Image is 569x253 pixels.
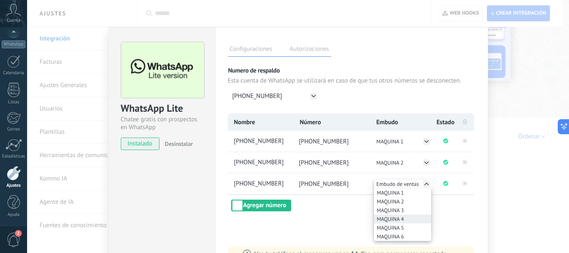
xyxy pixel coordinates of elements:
span: MAQUINA 1 [377,138,404,145]
span: +5215510513046 [232,158,293,167]
span: Nombre [234,118,255,126]
div: Ayuda [2,212,26,218]
p: Esta cuenta de WhatsApp se utilizará en caso de que tus otros números se desconecten. [228,77,475,85]
span: MAQUINA 2 [377,159,404,166]
div: Chatee gratis con prospectos en WhatsApp [121,115,203,131]
p: Numero de respaldo [228,67,475,75]
span: 2 [15,230,22,237]
button: MAQUINA 2 [374,158,431,167]
button: [PHONE_NUMBER] [228,89,320,103]
div: Calendario [2,70,26,76]
span: [PHONE_NUMBER] [299,138,349,145]
span: [PHONE_NUMBER] [299,159,349,167]
span: MAQUINA 6 [377,233,404,240]
span: MAQUINA 3 [377,207,404,214]
span: +5215532682946 [232,180,293,188]
li: Conectado correctamente [435,173,456,194]
button: Agregar número [231,200,291,211]
span: MAQUINA 4 [377,215,404,223]
span: [PHONE_NUMBER] [232,92,282,100]
span: MAQUINA 5 [377,224,404,231]
div: Correo [2,127,26,132]
div: Ajustes [2,183,26,188]
span: +5215574164919 [232,137,293,146]
span: Embudo [377,118,398,126]
button: Desinstalar [162,138,193,150]
div: WhatsApp Lite [121,102,203,115]
span: Desinstalar [165,140,193,148]
img: logo_main.png [121,42,204,98]
span: Estado [437,118,454,126]
div: WhatsApp [2,40,25,48]
span: MAQUINA 1 [377,189,404,196]
label: Autorizaciones [288,44,331,56]
div: Listas [2,100,26,105]
span: Número [300,118,321,126]
li: Conectado correctamente [435,131,456,152]
label: Configuraciones [228,44,275,56]
span: instalado [121,138,159,150]
div: Estadísticas [2,154,26,159]
span: [PHONE_NUMBER] [299,180,349,188]
li: Conectado correctamente [435,152,456,173]
span: Cuenta [7,18,20,23]
button: MAQUINA 1 [374,137,431,146]
span: MAQUINA 2 [377,198,404,205]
